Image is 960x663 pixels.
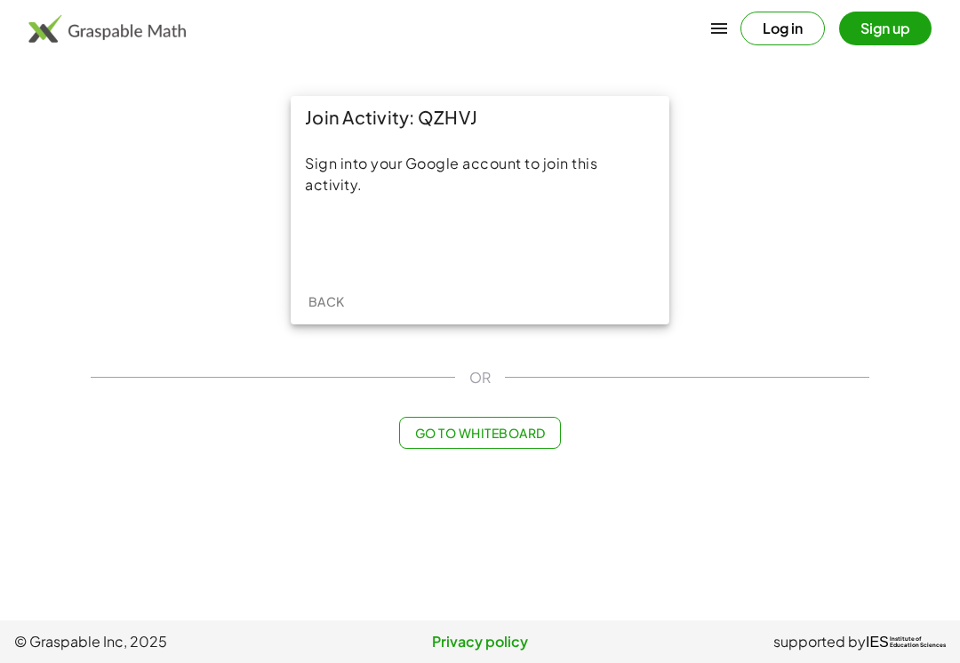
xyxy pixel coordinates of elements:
[291,96,669,139] div: Join Activity: QZHVJ
[14,631,324,652] span: © Graspable Inc, 2025
[308,293,344,309] span: Back
[469,367,491,388] span: OR
[839,12,932,45] button: Sign up
[866,631,946,652] a: IESInstitute ofEducation Sciences
[305,153,655,196] div: Sign into your Google account to join this activity.
[414,425,545,441] span: Go to Whiteboard
[324,631,635,652] a: Privacy policy
[399,417,560,449] button: Go to Whiteboard
[890,636,946,649] span: Institute of Education Sciences
[387,222,574,261] iframe: Botón de Acceder con Google
[740,12,825,45] button: Log in
[298,285,355,317] button: Back
[396,222,565,261] div: Acceder con Google. Se abre en una pestaña nueva
[866,634,889,651] span: IES
[773,631,866,652] span: supported by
